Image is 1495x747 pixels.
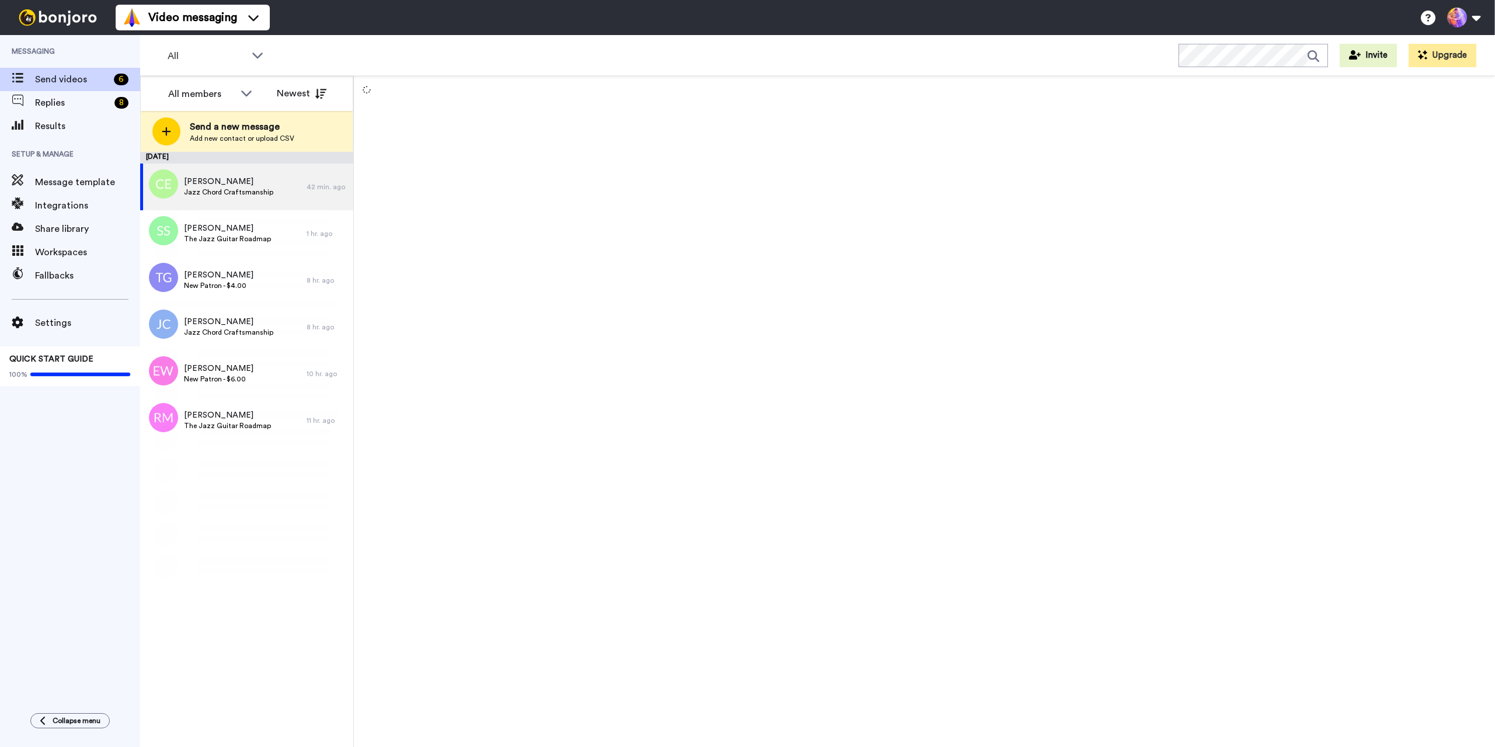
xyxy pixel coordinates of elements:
[35,72,109,86] span: Send videos
[307,416,347,425] div: 11 hr. ago
[168,49,246,63] span: All
[307,369,347,378] div: 10 hr. ago
[307,276,347,285] div: 8 hr. ago
[35,222,140,236] span: Share library
[168,87,235,101] div: All members
[307,229,347,238] div: 1 hr. ago
[9,355,93,363] span: QUICK START GUIDE
[184,223,271,234] span: [PERSON_NAME]
[114,97,128,109] div: 8
[184,269,253,281] span: [PERSON_NAME]
[1409,44,1476,67] button: Upgrade
[30,713,110,728] button: Collapse menu
[184,187,273,197] span: Jazz Chord Craftsmanship
[149,403,178,432] img: rm.png
[114,74,128,85] div: 6
[268,82,335,105] button: Newest
[1340,44,1397,67] button: Invite
[184,363,253,374] span: [PERSON_NAME]
[149,356,178,385] img: ew.png
[148,9,237,26] span: Video messaging
[184,176,273,187] span: [PERSON_NAME]
[35,316,140,330] span: Settings
[35,245,140,259] span: Workspaces
[190,120,294,134] span: Send a new message
[149,263,178,292] img: tg.png
[140,152,353,164] div: [DATE]
[35,175,140,189] span: Message template
[184,374,253,384] span: New Patron - $6.00
[149,216,178,245] img: ss.png
[184,409,271,421] span: [PERSON_NAME]
[184,421,271,430] span: The Jazz Guitar Roadmap
[35,269,140,283] span: Fallbacks
[9,370,27,379] span: 100%
[149,169,178,199] img: ce.png
[190,134,294,143] span: Add new contact or upload CSV
[35,119,140,133] span: Results
[149,310,178,339] img: jc.png
[307,322,347,332] div: 8 hr. ago
[35,96,110,110] span: Replies
[123,8,141,27] img: vm-color.svg
[184,316,273,328] span: [PERSON_NAME]
[35,199,140,213] span: Integrations
[14,9,102,26] img: bj-logo-header-white.svg
[184,234,271,244] span: The Jazz Guitar Roadmap
[184,281,253,290] span: New Patron - $4.00
[184,328,273,337] span: Jazz Chord Craftsmanship
[307,182,347,192] div: 42 min. ago
[53,716,100,725] span: Collapse menu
